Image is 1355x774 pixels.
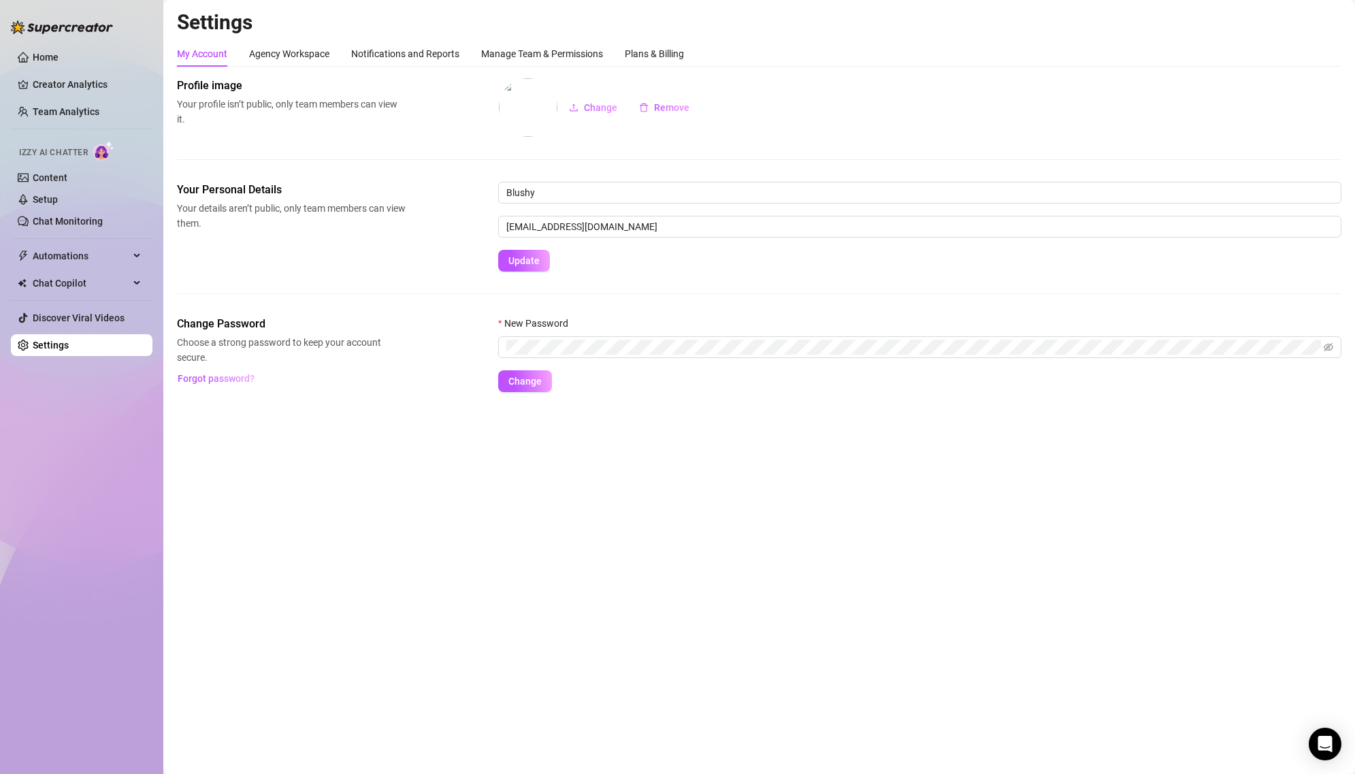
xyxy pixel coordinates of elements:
[639,103,649,112] span: delete
[177,182,406,198] span: Your Personal Details
[628,97,700,118] button: Remove
[177,368,255,389] button: Forgot password?
[481,46,603,61] div: Manage Team & Permissions
[177,46,227,61] div: My Account
[33,106,99,117] a: Team Analytics
[177,78,406,94] span: Profile image
[33,194,58,205] a: Setup
[498,250,550,272] button: Update
[654,102,689,113] span: Remove
[625,46,684,61] div: Plans & Billing
[498,216,1341,238] input: Enter new email
[498,370,552,392] button: Change
[177,97,406,127] span: Your profile isn’t public, only team members can view it.
[93,141,114,161] img: AI Chatter
[11,20,113,34] img: logo-BBDzfeDw.svg
[18,251,29,261] span: thunderbolt
[178,373,255,384] span: Forgot password?
[498,182,1341,204] input: Enter name
[558,97,628,118] button: Change
[506,340,1321,355] input: New Password
[584,102,617,113] span: Change
[508,376,542,387] span: Change
[508,255,540,266] span: Update
[33,312,125,323] a: Discover Viral Videos
[1324,342,1333,352] span: eye-invisible
[177,201,406,231] span: Your details aren’t public, only team members can view them.
[18,278,27,288] img: Chat Copilot
[177,10,1341,35] h2: Settings
[498,316,577,331] label: New Password
[33,272,129,294] span: Chat Copilot
[33,74,142,95] a: Creator Analytics
[33,172,67,183] a: Content
[33,52,59,63] a: Home
[499,78,557,137] img: profilePics%2FexuO9qo4iLTrsAzj4muWTpr0oxy2.jpeg
[1309,728,1341,760] div: Open Intercom Messenger
[249,46,329,61] div: Agency Workspace
[33,340,69,351] a: Settings
[569,103,578,112] span: upload
[177,335,406,365] span: Choose a strong password to keep your account secure.
[19,146,88,159] span: Izzy AI Chatter
[351,46,459,61] div: Notifications and Reports
[177,316,406,332] span: Change Password
[33,216,103,227] a: Chat Monitoring
[33,245,129,267] span: Automations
